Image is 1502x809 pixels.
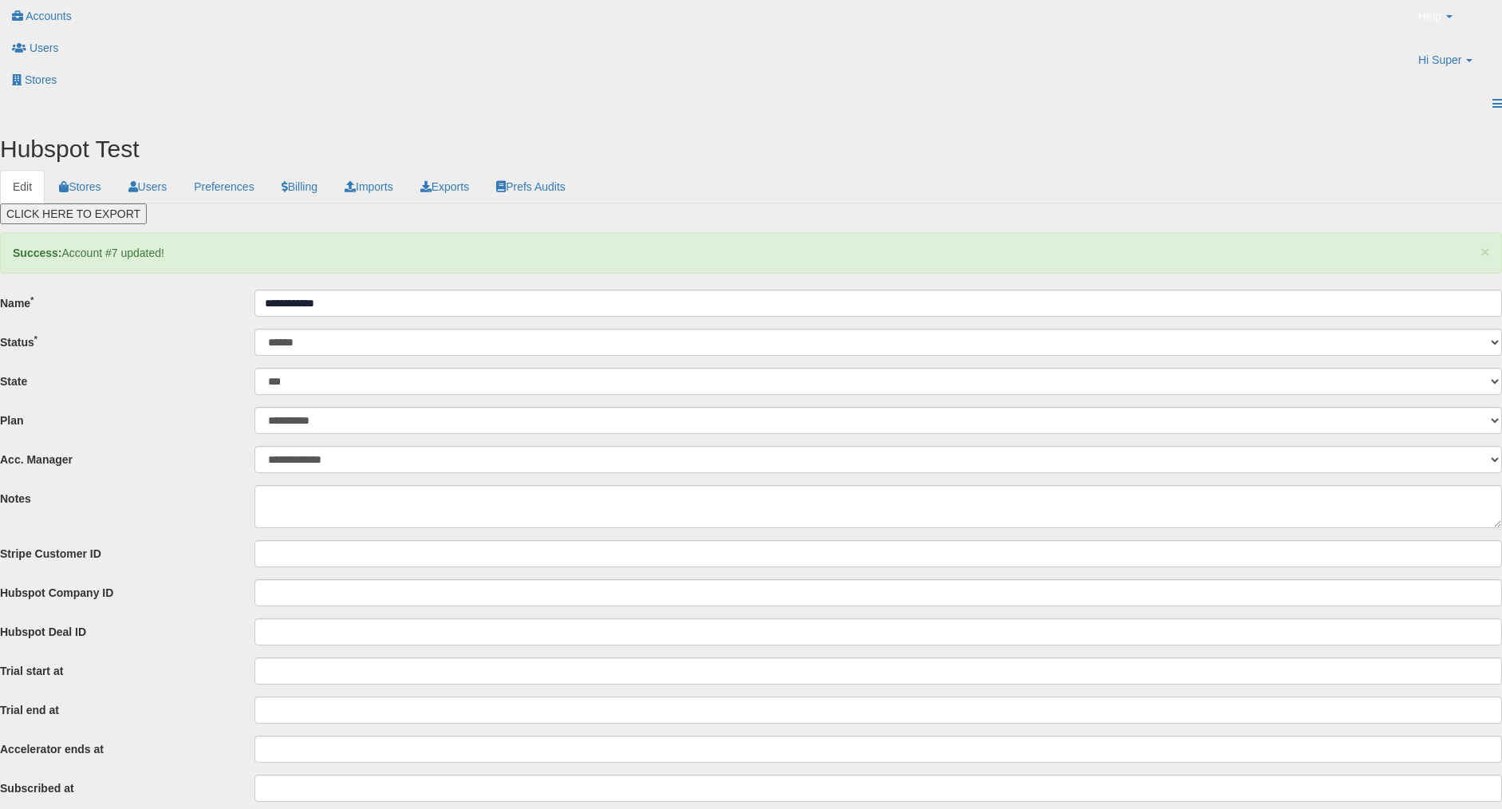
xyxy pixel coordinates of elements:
a: Stores [46,170,113,203]
strong: Success: [13,247,61,259]
a: Prefs Audits [483,170,578,203]
a: Billing [269,170,330,203]
span: Help [1418,8,1441,24]
span: Stores [25,73,57,86]
span: Accounts [26,10,72,22]
span: Users [30,41,59,54]
a: Exports [408,170,482,203]
a: Preferences [181,170,266,203]
span: Hi Super [1418,52,1461,68]
a: Users [116,170,180,203]
a: Imports [332,170,406,203]
a: Hi Super [1406,44,1502,88]
button: × [1480,243,1490,260]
